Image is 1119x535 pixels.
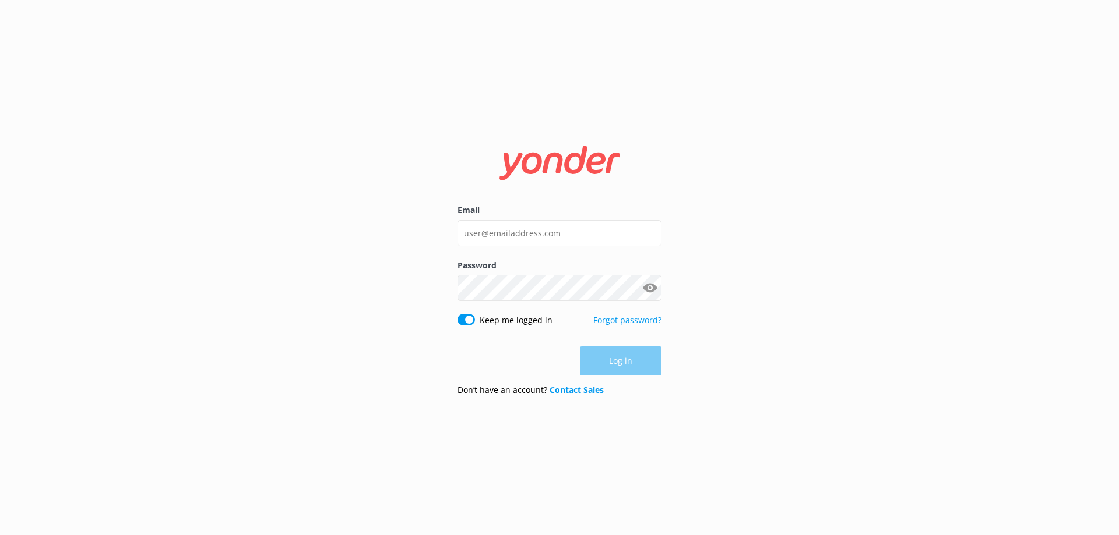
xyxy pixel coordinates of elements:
[593,314,661,325] a: Forgot password?
[458,259,661,272] label: Password
[480,314,553,327] label: Keep me logged in
[458,204,661,217] label: Email
[458,384,604,396] p: Don’t have an account?
[550,384,604,395] a: Contact Sales
[638,277,661,300] button: Show password
[458,220,661,246] input: user@emailaddress.com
